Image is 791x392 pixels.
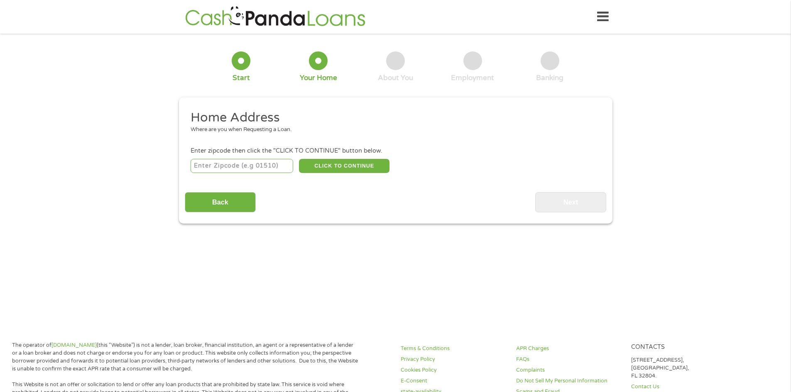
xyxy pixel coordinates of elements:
button: CLICK TO CONTINUE [299,159,389,173]
a: Privacy Policy [401,355,506,363]
a: [DOMAIN_NAME] [51,342,97,348]
a: Contact Us [631,383,737,391]
a: E-Consent [401,377,506,385]
div: Start [233,73,250,83]
input: Enter Zipcode (e.g 01510) [191,159,293,173]
div: Enter zipcode then click the "CLICK TO CONTINUE" button below. [191,146,600,156]
a: FAQs [516,355,622,363]
input: Back [185,192,256,212]
a: Terms & Conditions [401,345,506,353]
a: Complaints [516,366,622,374]
div: Banking [536,73,563,83]
div: Employment [451,73,494,83]
div: Where are you when Requesting a Loan. [191,126,594,134]
p: [STREET_ADDRESS], [GEOGRAPHIC_DATA], FL 32804. [631,356,737,380]
input: Next [535,192,606,212]
a: Do Not Sell My Personal Information [516,377,622,385]
div: Your Home [300,73,337,83]
img: GetLoanNow Logo [183,5,368,29]
a: APR Charges [516,345,622,353]
h2: Home Address [191,110,594,126]
p: The operator of (this “Website”) is not a lender, loan broker, financial institution, an agent or... [12,341,358,373]
h4: Contacts [631,343,737,351]
div: About You [378,73,413,83]
a: Cookies Policy [401,366,506,374]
